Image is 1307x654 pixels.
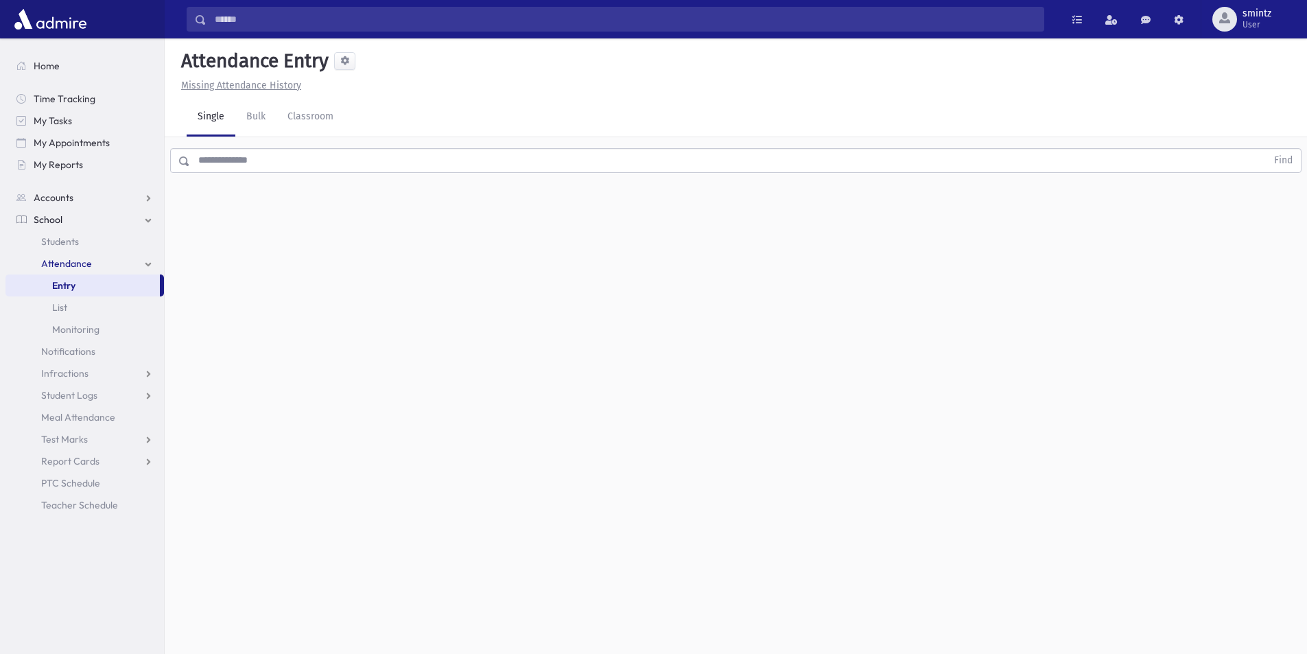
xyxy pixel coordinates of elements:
a: Teacher Schedule [5,494,164,516]
a: Infractions [5,362,164,384]
a: Students [5,231,164,253]
input: Search [207,7,1044,32]
a: My Reports [5,154,164,176]
span: My Tasks [34,115,72,127]
a: My Tasks [5,110,164,132]
span: My Appointments [34,137,110,149]
h5: Attendance Entry [176,49,329,73]
span: Home [34,60,60,72]
a: Home [5,55,164,77]
a: Monitoring [5,318,164,340]
span: smintz [1243,8,1271,19]
a: Student Logs [5,384,164,406]
a: Accounts [5,187,164,209]
a: Time Tracking [5,88,164,110]
span: Students [41,235,79,248]
a: Entry [5,275,160,296]
a: PTC Schedule [5,472,164,494]
a: Classroom [276,98,344,137]
span: Test Marks [41,433,88,445]
span: Meal Attendance [41,411,115,423]
span: Attendance [41,257,92,270]
span: List [52,301,67,314]
button: Find [1266,149,1301,172]
a: Single [187,98,235,137]
span: Notifications [41,345,95,358]
img: AdmirePro [11,5,90,33]
span: Entry [52,279,75,292]
span: Time Tracking [34,93,95,105]
span: Monitoring [52,323,99,336]
a: Missing Attendance History [176,80,301,91]
a: List [5,296,164,318]
a: Bulk [235,98,276,137]
span: Teacher Schedule [41,499,118,511]
a: My Appointments [5,132,164,154]
span: User [1243,19,1271,30]
a: Meal Attendance [5,406,164,428]
span: Infractions [41,367,89,379]
a: Report Cards [5,450,164,472]
a: School [5,209,164,231]
u: Missing Attendance History [181,80,301,91]
a: Test Marks [5,428,164,450]
span: My Reports [34,159,83,171]
span: School [34,213,62,226]
span: Student Logs [41,389,97,401]
a: Notifications [5,340,164,362]
span: Report Cards [41,455,99,467]
span: Accounts [34,191,73,204]
a: Attendance [5,253,164,275]
span: PTC Schedule [41,477,100,489]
